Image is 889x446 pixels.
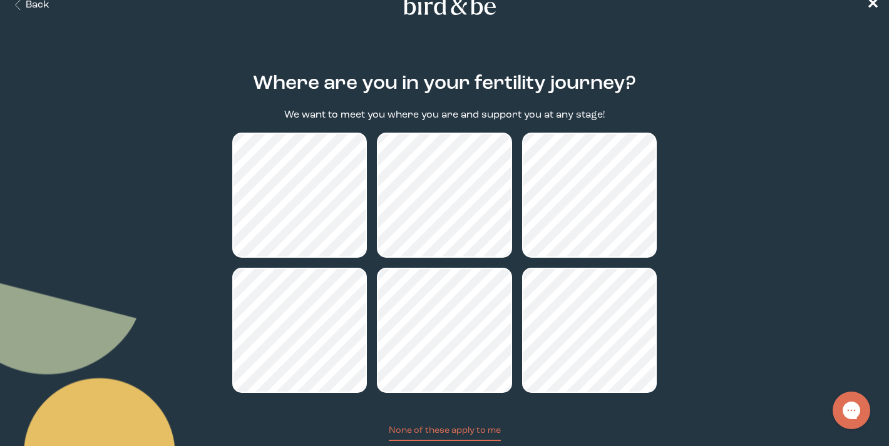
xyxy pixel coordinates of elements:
[253,69,636,98] h2: Where are you in your fertility journey?
[284,108,605,123] p: We want to meet you where you are and support you at any stage!
[389,424,501,441] button: None of these apply to me
[826,387,876,433] iframe: Gorgias live chat messenger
